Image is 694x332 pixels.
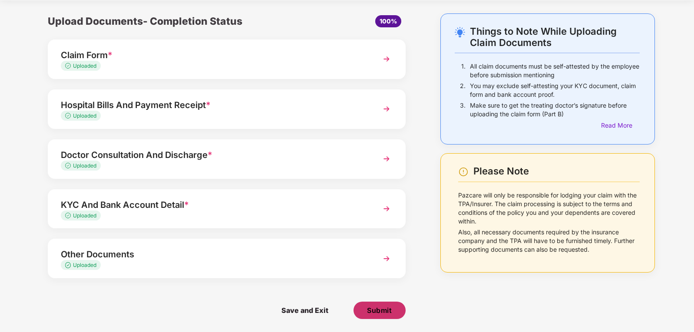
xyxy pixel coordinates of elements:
[61,247,365,261] div: Other Documents
[379,251,394,266] img: svg+xml;base64,PHN2ZyBpZD0iTmV4dCIgeG1sbnM9Imh0dHA6Ly93d3cudzMub3JnLzIwMDAvc3ZnIiB3aWR0aD0iMzYiIG...
[61,198,365,212] div: KYC And Bank Account Detail
[367,306,392,315] span: Submit
[61,98,365,112] div: Hospital Bills And Payment Receipt
[379,201,394,217] img: svg+xml;base64,PHN2ZyBpZD0iTmV4dCIgeG1sbnM9Imh0dHA6Ly93d3cudzMub3JnLzIwMDAvc3ZnIiB3aWR0aD0iMzYiIG...
[73,62,96,69] span: Uploaded
[65,213,73,218] img: svg+xml;base64,PHN2ZyB4bWxucz0iaHR0cDovL3d3dy53My5vcmcvMjAwMC9zdmciIHdpZHRoPSIxMy4zMzMiIGhlaWdodD...
[470,26,640,48] div: Things to Note While Uploading Claim Documents
[380,17,397,25] span: 100%
[460,82,466,99] p: 2.
[455,27,465,37] img: svg+xml;base64,PHN2ZyB4bWxucz0iaHR0cDovL3d3dy53My5vcmcvMjAwMC9zdmciIHdpZHRoPSIyNC4wOTMiIGhlaWdodD...
[458,228,640,254] p: Also, all necessary documents required by the insurance company and the TPA will have to be furni...
[65,163,73,168] img: svg+xml;base64,PHN2ZyB4bWxucz0iaHR0cDovL3d3dy53My5vcmcvMjAwMC9zdmciIHdpZHRoPSIxMy4zMzMiIGhlaWdodD...
[73,162,96,169] span: Uploaded
[461,62,466,79] p: 1.
[273,302,337,319] span: Save and Exit
[473,165,640,177] div: Please Note
[379,101,394,117] img: svg+xml;base64,PHN2ZyBpZD0iTmV4dCIgeG1sbnM9Imh0dHA6Ly93d3cudzMub3JnLzIwMDAvc3ZnIiB3aWR0aD0iMzYiIG...
[470,82,640,99] p: You may exclude self-attesting your KYC document, claim form and bank account proof.
[470,101,640,118] p: Make sure to get the treating doctor’s signature before uploading the claim form (Part B)
[65,63,73,69] img: svg+xml;base64,PHN2ZyB4bWxucz0iaHR0cDovL3d3dy53My5vcmcvMjAwMC9zdmciIHdpZHRoPSIxMy4zMzMiIGhlaWdodD...
[379,51,394,67] img: svg+xml;base64,PHN2ZyBpZD0iTmV4dCIgeG1sbnM9Imh0dHA6Ly93d3cudzMub3JnLzIwMDAvc3ZnIiB3aWR0aD0iMzYiIG...
[354,302,406,319] button: Submit
[601,121,640,130] div: Read More
[61,48,365,62] div: Claim Form
[73,212,96,219] span: Uploaded
[65,113,73,118] img: svg+xml;base64,PHN2ZyB4bWxucz0iaHR0cDovL3d3dy53My5vcmcvMjAwMC9zdmciIHdpZHRoPSIxMy4zMzMiIGhlaWdodD...
[458,191,640,226] p: Pazcare will only be responsible for lodging your claim with the TPA/Insurer. The claim processin...
[65,262,73,268] img: svg+xml;base64,PHN2ZyB4bWxucz0iaHR0cDovL3d3dy53My5vcmcvMjAwMC9zdmciIHdpZHRoPSIxMy4zMzMiIGhlaWdodD...
[470,62,640,79] p: All claim documents must be self-attested by the employee before submission mentioning
[61,148,365,162] div: Doctor Consultation And Discharge
[73,262,96,268] span: Uploaded
[460,101,466,118] p: 3.
[458,167,469,177] img: svg+xml;base64,PHN2ZyBpZD0iV2FybmluZ18tXzI0eDI0IiBkYXRhLW5hbWU9Ildhcm5pbmcgLSAyNHgyNCIgeG1sbnM9Im...
[379,151,394,167] img: svg+xml;base64,PHN2ZyBpZD0iTmV4dCIgeG1sbnM9Imh0dHA6Ly93d3cudzMub3JnLzIwMDAvc3ZnIiB3aWR0aD0iMzYiIG...
[48,13,286,29] div: Upload Documents- Completion Status
[73,112,96,119] span: Uploaded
